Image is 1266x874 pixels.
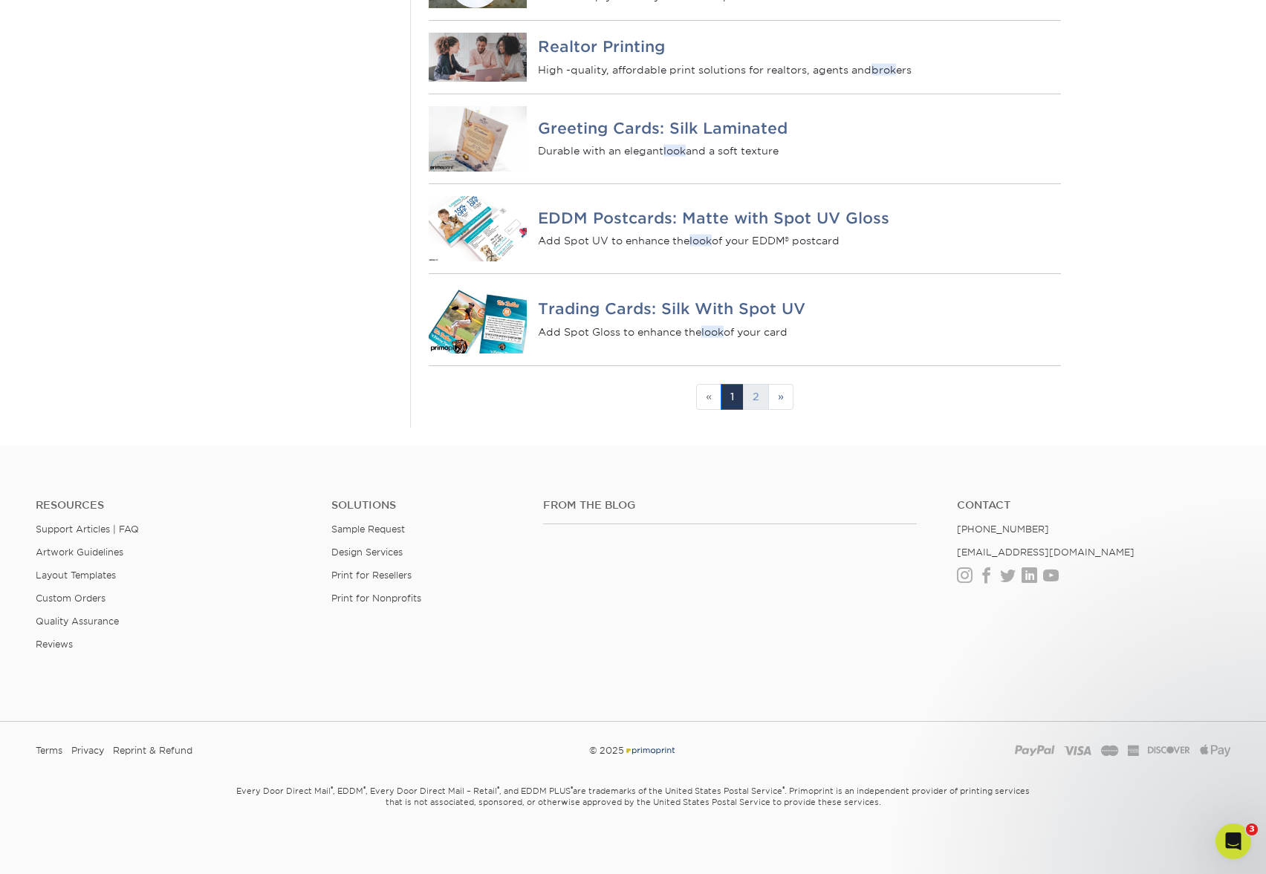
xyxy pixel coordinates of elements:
a: Design Services [331,547,403,558]
a: Print for Resellers [331,570,412,581]
sup: ® [497,785,499,792]
h4: Greeting Cards: Silk Laminated [538,120,1061,137]
sup: ® [782,785,785,792]
h4: From the Blog [543,499,917,512]
img: EDDM Postcards: Matte with Spot UV Gloss [429,196,527,261]
a: [PHONE_NUMBER] [957,524,1049,535]
a: Privacy [71,740,104,762]
span: 3 [1246,824,1258,835]
iframe: Intercom live chat [1215,824,1251,859]
a: Print for Nonprofits [331,593,421,604]
a: 2 [743,384,769,410]
p: Durable with an elegant and a soft texture [538,143,1061,158]
p: Add Spot UV to enhance the of your EDDM® postcard [538,233,1061,248]
h4: Realtor Printing [538,38,1061,56]
em: look [689,235,712,247]
span: » [778,391,784,402]
p: High -quality, affordable print solutions for realtors, agents and ers [538,62,1061,76]
h4: Resources [36,499,309,512]
img: Trading Cards: Silk With Spot UV [429,286,527,353]
a: Contact [957,499,1230,512]
em: look [663,145,686,157]
sup: ® [331,785,333,792]
a: [EMAIL_ADDRESS][DOMAIN_NAME] [957,547,1134,558]
a: Artwork Guidelines [36,547,123,558]
a: Reviews [36,639,73,650]
a: EDDM Postcards: Matte with Spot UV Gloss EDDM Postcards: Matte with Spot UV Gloss Add Spot UV to ... [429,184,1061,273]
img: Greeting Cards: Silk Laminated [429,106,527,172]
div: © 2025 [430,740,836,762]
a: Reprint & Refund [113,740,192,762]
a: Next [768,384,793,410]
a: Support Articles | FAQ [36,524,139,535]
a: Layout Templates [36,570,116,581]
a: Realtor Printing Realtor Printing High -quality, affordable print solutions for realtors, agents ... [429,21,1061,94]
em: look [701,325,724,337]
small: Every Door Direct Mail , EDDM , Every Door Direct Mail – Retail , and EDDM PLUS are trademarks of... [198,780,1068,845]
a: Quality Assurance [36,616,119,627]
img: Primoprint [624,745,676,756]
h4: Solutions [331,499,520,512]
p: Add Spot Gloss to enhance the of your card [538,324,1061,339]
a: 1 [721,384,744,410]
a: Sample Request [331,524,405,535]
sup: ® [571,785,573,792]
a: Trading Cards: Silk With Spot UV Trading Cards: Silk With Spot UV Add Spot Gloss to enhance thelo... [429,274,1061,365]
img: Realtor Printing [429,33,527,82]
h4: Trading Cards: Silk With Spot UV [538,300,1061,318]
h4: EDDM Postcards: Matte with Spot UV Gloss [538,209,1061,226]
a: Custom Orders [36,593,105,604]
a: Terms [36,740,62,762]
sup: ® [363,785,366,792]
em: brok [871,63,896,75]
a: Greeting Cards: Silk Laminated Greeting Cards: Silk Laminated Durable with an elegantlookand a so... [429,94,1061,183]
